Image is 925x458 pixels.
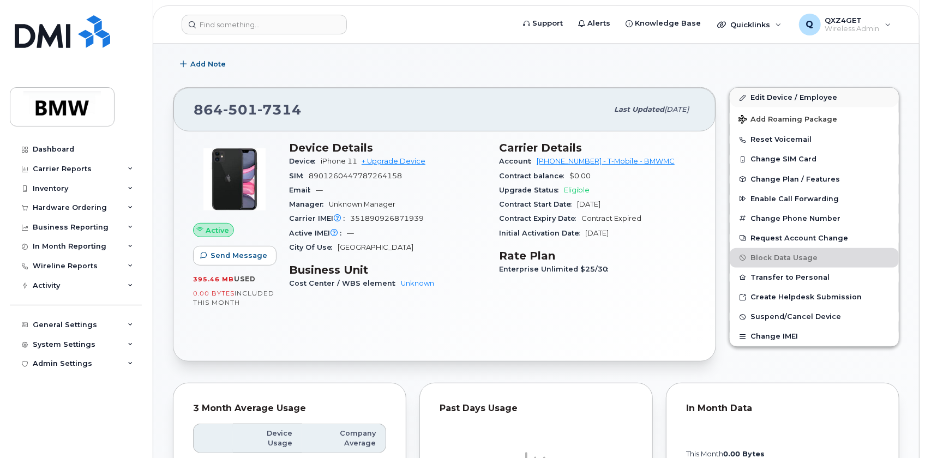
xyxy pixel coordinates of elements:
text: this month [686,450,765,458]
tspan: 0.00 Bytes [723,450,765,458]
th: Device Usage [233,424,302,454]
span: iPhone 11 [321,157,357,165]
span: Wireless Admin [825,25,880,33]
button: Add Note [173,55,235,74]
button: Reset Voicemail [730,130,899,149]
span: City Of Use [289,243,338,251]
span: Cost Center / WBS element [289,279,401,287]
div: In Month Data [686,403,879,414]
button: Add Roaming Package [730,107,899,130]
a: + Upgrade Device [362,157,425,165]
span: [DATE] [664,105,689,113]
span: Upgrade Status [499,186,564,194]
span: Change Plan / Features [750,175,840,183]
div: Past Days Usage [440,403,633,414]
span: Email [289,186,316,194]
span: — [347,229,354,237]
span: 7314 [257,101,302,118]
span: Alerts [587,18,610,29]
a: Alerts [570,13,618,34]
span: 8901260447787264158 [309,172,402,180]
span: SIM [289,172,309,180]
iframe: Messenger Launcher [878,411,917,450]
span: Q [806,18,814,31]
span: Initial Activation Date [499,229,585,237]
button: Change Phone Number [730,209,899,228]
a: Support [515,13,570,34]
span: 0.00 Bytes [193,290,235,297]
img: iPhone_11.jpg [202,147,267,212]
span: Support [532,18,563,29]
span: Knowledge Base [635,18,701,29]
button: Enable Call Forwarding [730,189,899,209]
span: QXZ4GET [825,16,880,25]
span: Account [499,157,537,165]
span: Contract Expired [581,214,641,222]
h3: Carrier Details [499,141,696,154]
span: Quicklinks [730,20,770,29]
button: Suspend/Cancel Device [730,307,899,327]
span: Active [206,225,229,236]
span: 501 [223,101,257,118]
span: Enterprise Unlimited $25/30 [499,265,614,273]
button: Block Data Usage [730,248,899,268]
span: [GEOGRAPHIC_DATA] [338,243,413,251]
button: Change IMEI [730,327,899,346]
span: used [234,275,256,283]
span: 395.46 MB [193,275,234,283]
h3: Business Unit [289,263,486,276]
span: Add Roaming Package [738,115,837,125]
div: 3 Month Average Usage [193,403,386,414]
span: [DATE] [585,229,609,237]
a: Knowledge Base [618,13,708,34]
a: [PHONE_NUMBER] - T-Mobile - BMWMC [537,157,675,165]
span: Suspend/Cancel Device [750,313,841,321]
span: 864 [194,101,302,118]
span: Enable Call Forwarding [750,195,839,203]
span: Contract Expiry Date [499,214,581,222]
h3: Rate Plan [499,249,696,262]
input: Find something... [182,15,347,34]
button: Transfer to Personal [730,268,899,287]
div: QXZ4GET [791,14,899,35]
span: Manager [289,200,329,208]
span: Contract balance [499,172,569,180]
span: Send Message [211,250,267,261]
th: Company Average [302,424,386,454]
a: Create Helpdesk Submission [730,287,899,307]
a: Edit Device / Employee [730,88,899,107]
button: Change Plan / Features [730,170,899,189]
span: 351890926871939 [350,214,424,222]
span: $0.00 [569,172,591,180]
span: [DATE] [577,200,600,208]
a: Unknown [401,279,434,287]
span: Unknown Manager [329,200,395,208]
h3: Device Details [289,141,486,154]
span: Carrier IMEI [289,214,350,222]
span: Last updated [614,105,664,113]
span: Active IMEI [289,229,347,237]
button: Send Message [193,246,277,266]
button: Request Account Change [730,228,899,248]
div: Quicklinks [710,14,789,35]
button: Change SIM Card [730,149,899,169]
span: Eligible [564,186,590,194]
span: Add Note [190,59,226,69]
span: — [316,186,323,194]
span: Contract Start Date [499,200,577,208]
span: Device [289,157,321,165]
